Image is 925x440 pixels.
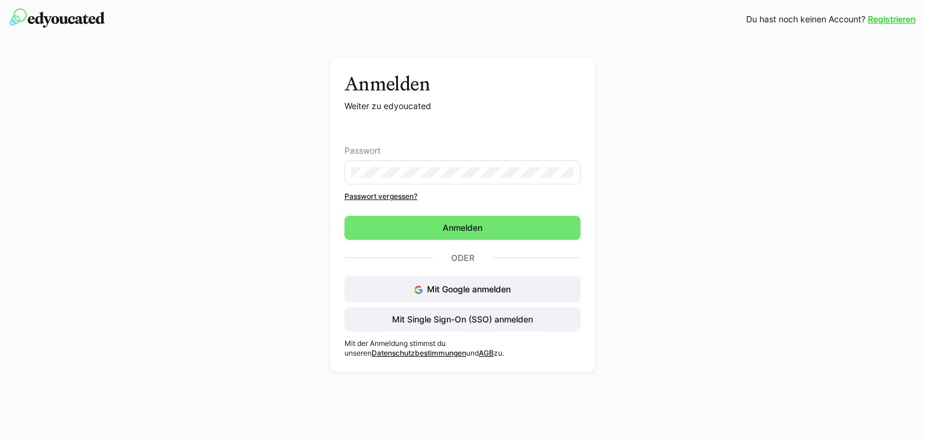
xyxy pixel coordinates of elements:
a: Passwort vergessen? [344,192,581,201]
span: Mit Single Sign-On (SSO) anmelden [390,313,535,325]
span: Mit Google anmelden [427,284,511,294]
button: Anmelden [344,216,581,240]
a: Registrieren [868,13,915,25]
span: Passwort [344,146,381,156]
a: Datenschutzbestimmungen [372,348,466,357]
span: Anmelden [441,222,484,234]
span: Du hast noch keinen Account? [746,13,865,25]
button: Mit Google anmelden [344,276,581,303]
a: AGB [479,348,494,357]
p: Mit der Anmeldung stimmst du unseren und zu. [344,339,581,358]
button: Mit Single Sign-On (SSO) anmelden [344,307,581,332]
p: Oder [433,250,492,266]
h3: Anmelden [344,72,581,95]
img: edyoucated [10,8,105,28]
p: Weiter zu edyoucated [344,100,581,112]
